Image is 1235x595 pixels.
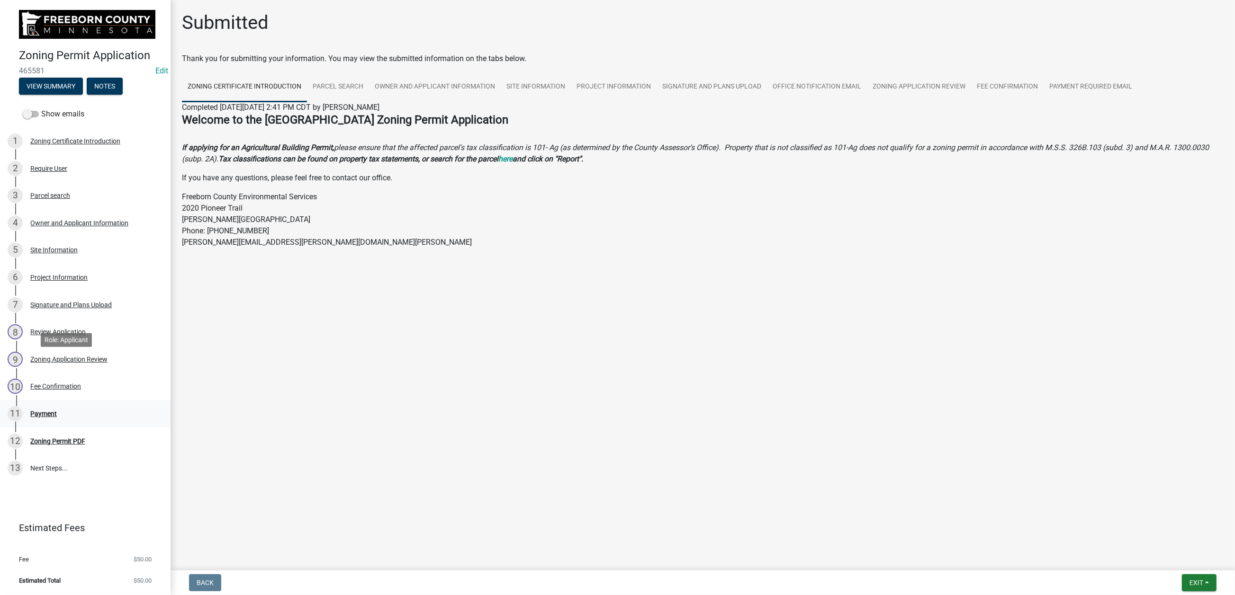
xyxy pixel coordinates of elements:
div: 11 [8,406,23,421]
div: 4 [8,215,23,231]
a: Payment Required Email [1044,72,1138,102]
div: Payment [30,410,57,417]
a: Parcel search [307,72,369,102]
div: 6 [8,270,23,285]
span: Estimated Total [19,577,61,584]
p: If you have any questions, please feel free to contact our office. [182,172,1224,184]
div: Fee Confirmation [30,383,81,390]
div: Review Application [30,329,86,335]
span: Fee [19,556,29,562]
div: Zoning Permit PDF [30,438,85,444]
span: Completed [DATE][DATE] 2:41 PM CDT by [PERSON_NAME] [182,103,379,112]
button: Notes [87,78,123,95]
div: 8 [8,324,23,339]
label: Show emails [23,108,84,120]
button: Exit [1182,574,1217,591]
div: Owner and Applicant Information [30,220,128,226]
a: here [498,154,513,163]
strong: Welcome to the [GEOGRAPHIC_DATA] Zoning Permit Application [182,113,508,126]
div: 13 [8,461,23,476]
a: Signature and Plans Upload [657,72,767,102]
a: Zoning Application Review [867,72,971,102]
a: Estimated Fees [8,518,155,537]
div: Require User [30,165,67,172]
img: Freeborn County, Minnesota [19,10,155,39]
i: please ensure that the affected parcel's tax classification is 101- Ag (as determined by the Coun... [182,143,1209,163]
p: Freeborn County Environmental Services 2020 Pioneer Trail [PERSON_NAME][GEOGRAPHIC_DATA] Phone: [... [182,191,1224,248]
wm-modal-confirm: Notes [87,83,123,90]
strong: and click on "Report". [513,154,583,163]
div: Thank you for submitting your information. You may view the submitted information on the tabs below. [182,53,1224,64]
a: Fee Confirmation [971,72,1044,102]
h1: Submitted [182,11,269,34]
wm-modal-confirm: Edit Application Number [155,66,168,75]
div: Signature and Plans Upload [30,302,112,308]
div: 2 [8,161,23,176]
wm-modal-confirm: Summary [19,83,83,90]
a: Office Notification Email [767,72,867,102]
div: 3 [8,188,23,203]
button: Back [189,574,221,591]
div: 7 [8,297,23,312]
div: 9 [8,352,23,367]
div: 5 [8,242,23,258]
div: Zoning Application Review [30,356,108,363]
a: Site Information [501,72,571,102]
a: Zoning Certificate Introduction [182,72,307,102]
div: 10 [8,379,23,394]
div: Parcel search [30,192,70,199]
h4: Zoning Permit Application [19,49,163,62]
span: $50.00 [134,577,152,584]
div: Project Information [30,274,88,281]
div: Role: Applicant [41,333,92,346]
a: Project Information [571,72,657,102]
a: Owner and Applicant Information [369,72,501,102]
div: 1 [8,133,23,149]
strong: If applying for an Agricultural Building Permit, [182,143,334,152]
div: Site Information [30,247,78,253]
span: Back [197,579,214,586]
div: Zoning Certificate Introduction [30,138,120,144]
div: 12 [8,434,23,449]
span: Exit [1190,579,1203,586]
a: Edit [155,66,168,75]
span: $50.00 [134,556,152,562]
strong: Tax classifications can be found on property tax statements, or search for the parcel [218,154,498,163]
button: View Summary [19,78,83,95]
span: 465581 [19,66,152,75]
